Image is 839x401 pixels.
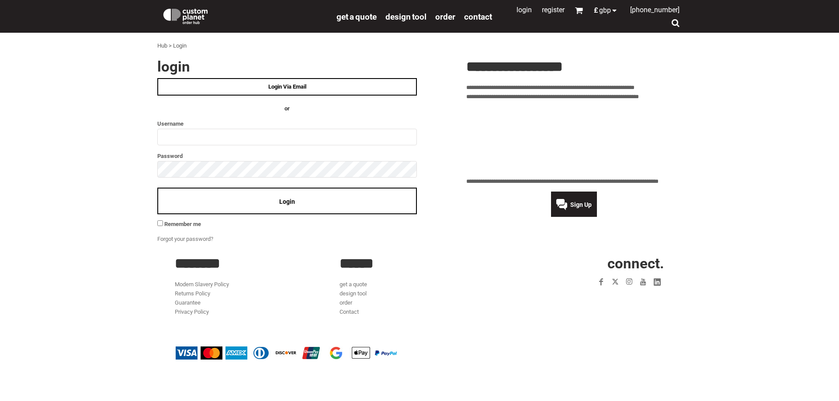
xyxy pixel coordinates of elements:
[594,7,599,14] span: £
[599,7,611,14] span: GBP
[157,119,417,129] label: Username
[175,308,209,315] a: Privacy Policy
[157,220,163,226] input: Remember me
[157,59,417,74] h2: Login
[157,151,417,161] label: Password
[505,256,664,271] h2: CONNECT.
[225,346,247,360] img: American Express
[157,42,167,49] a: Hub
[340,290,367,297] a: design tool
[385,11,426,21] a: design tool
[157,236,213,242] a: Forgot your password?
[435,11,455,21] a: order
[173,41,187,51] div: Login
[175,281,229,288] a: Modern Slavery Policy
[375,350,397,356] img: PayPal
[464,11,492,21] a: Contact
[300,346,322,360] img: China UnionPay
[340,308,359,315] a: Contact
[157,2,332,28] a: Custom Planet
[336,12,377,22] span: get a quote
[162,7,209,24] img: Custom Planet
[350,346,372,360] img: Apple Pay
[201,346,222,360] img: Mastercard
[169,41,172,51] div: >
[164,221,201,227] span: Remember me
[385,12,426,22] span: design tool
[544,294,664,305] iframe: Customer reviews powered by Trustpilot
[340,299,352,306] a: order
[466,106,682,172] iframe: Customer reviews powered by Trustpilot
[435,12,455,22] span: order
[630,6,680,14] span: [PHONE_NUMBER]
[175,299,201,306] a: Guarantee
[250,346,272,360] img: Diners Club
[268,83,306,90] span: Login Via Email
[517,6,532,14] a: Login
[340,281,367,288] a: get a quote
[176,346,198,360] img: Visa
[175,290,210,297] a: Returns Policy
[279,198,295,205] span: Login
[325,346,347,360] img: Google Pay
[570,201,592,208] span: Sign Up
[275,346,297,360] img: Discover
[542,6,565,14] a: Register
[464,12,492,22] span: Contact
[157,78,417,96] a: Login Via Email
[336,11,377,21] a: get a quote
[157,104,417,113] h4: OR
